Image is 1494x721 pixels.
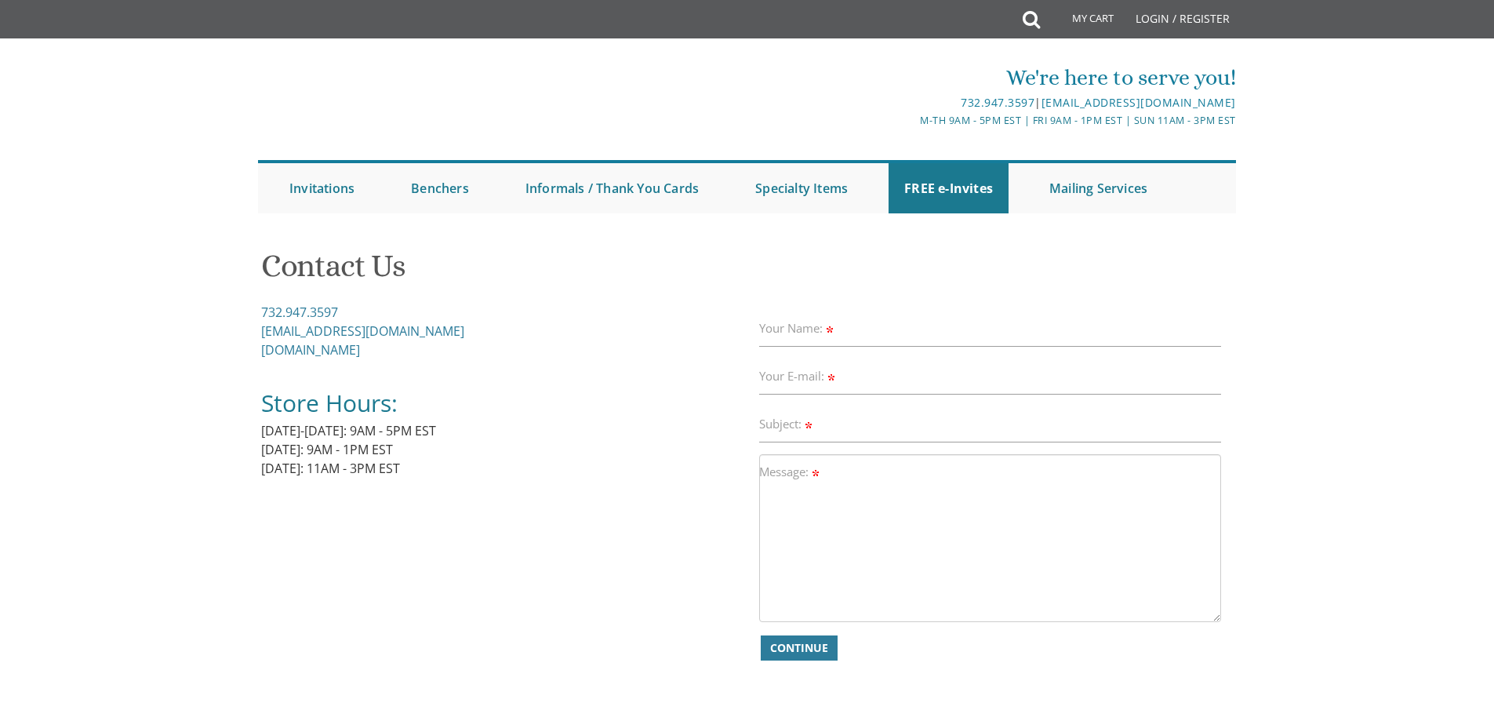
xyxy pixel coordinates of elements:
[759,320,836,337] label: Your Name:
[1038,2,1125,41] a: My Cart
[761,635,838,661] button: Continue
[759,464,822,480] label: Message:
[261,249,1234,295] h1: Contact Us
[961,95,1034,110] a: 732.947.3597
[805,422,812,429] img: Required
[261,390,747,417] h2: Store Hours:
[274,163,370,213] a: Invitations
[510,163,714,213] a: Informals / Thank You Cards
[261,304,338,321] a: 732.947.3597
[1041,95,1236,110] a: [EMAIL_ADDRESS][DOMAIN_NAME]
[759,368,838,384] label: Your E-mail:
[261,322,464,340] a: [EMAIL_ADDRESS][DOMAIN_NAME]
[827,374,834,381] img: Required
[740,163,863,213] a: Specialty Items
[261,303,747,497] div: [DATE]-[DATE]: 9AM - 5PM EST [DATE]: 9AM - 1PM EST [DATE]: 11AM - 3PM EST
[395,163,485,213] a: Benchers
[585,112,1236,129] div: M-Th 9am - 5pm EST | Fri 9am - 1pm EST | Sun 11am - 3pm EST
[261,341,360,359] a: [DOMAIN_NAME]
[812,470,819,477] img: Required
[1034,163,1163,213] a: Mailing Services
[770,640,828,656] span: Continue
[585,93,1236,112] div: |
[826,326,833,333] img: Required
[889,163,1009,213] a: FREE e-Invites
[759,416,815,432] label: Subject:
[585,62,1236,93] div: We're here to serve you!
